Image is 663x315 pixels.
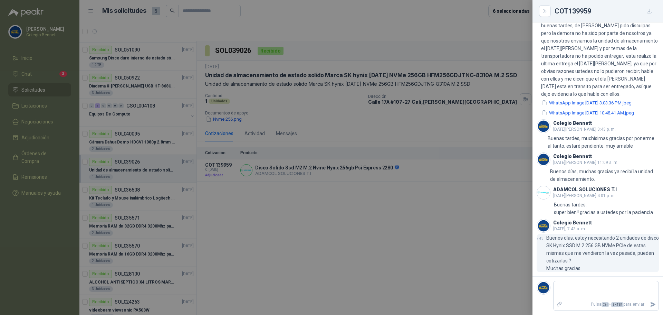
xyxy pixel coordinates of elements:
p: Buenos días, muchas gracias ya recibí la unidad de almacenamiento. [550,168,659,183]
p: Buenos días, estoy necesitando 2 unidades de disco SK Hynix SSD M.2 256 GB NVMe PCIe de estas mis... [546,234,659,272]
button: Enviar [647,298,659,311]
p: buenas tardes, de [PERSON_NAME] pido disculpas pero la demora no ha sido por parte de nosotros ya... [541,22,659,98]
div: COT139959 [555,6,655,17]
p: Buenas tardes, muchísimas gracias por ponerme al tanto, estaré pendiente. muy amable [548,135,659,150]
img: Company Logo [537,219,550,232]
h3: Colegio Bennett [553,121,592,125]
p: Pulsa + para enviar [565,298,647,311]
h3: Colegio Bennett [553,155,592,158]
img: Company Logo [537,281,550,294]
span: [DATE][PERSON_NAME] 11:09 a. m. [553,160,618,165]
h3: ADAMCOL SOLUCIONES T.I [553,188,617,192]
label: Adjuntar archivos [554,298,565,311]
button: WhatsApp Image [DATE] 3.03.36 PM.jpeg [541,99,632,106]
span: [DATE][PERSON_NAME] 4:01 p. m. [553,193,616,198]
p: Buenas tardes. super bien!! gracias a ustedes por la paciencia. [554,201,654,216]
button: WhatsApp Image [DATE] 10.48.41 AM.jpeg [541,109,635,117]
img: Company Logo [537,186,550,199]
h3: Colegio Bennett [553,221,592,225]
button: Close [541,7,549,15]
span: Ctrl [602,302,609,307]
img: Company Logo [537,120,550,133]
img: Company Logo [537,153,550,166]
span: [DATE][PERSON_NAME] 3:43 p. m. [553,127,616,132]
span: ENTER [611,302,623,307]
span: [DATE], 7:43 a. m. [553,226,586,231]
span: 7:43 [537,237,544,240]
